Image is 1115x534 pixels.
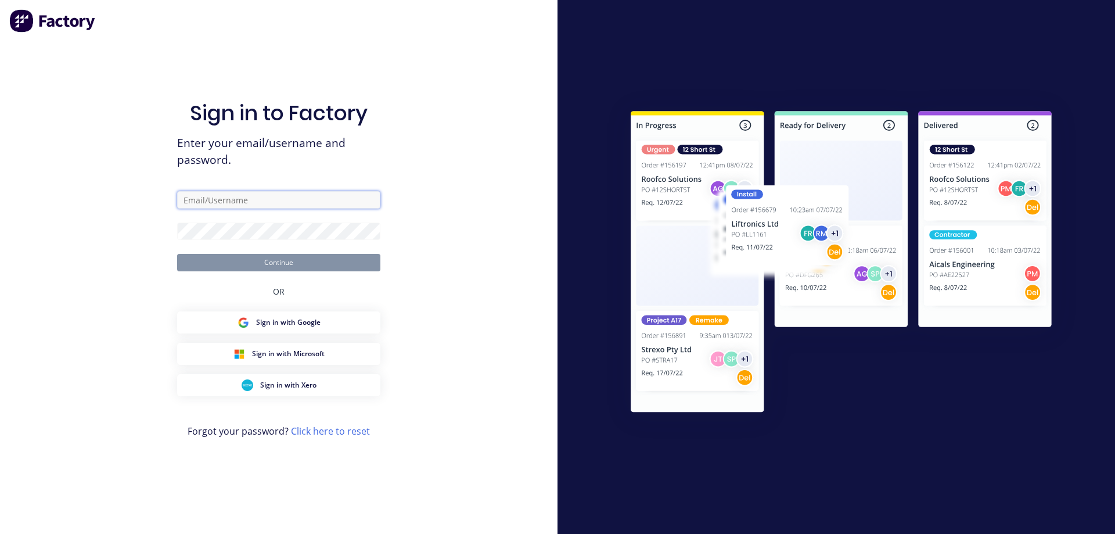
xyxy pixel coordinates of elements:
button: Microsoft Sign inSign in with Microsoft [177,343,380,365]
img: Google Sign in [238,317,249,328]
img: Xero Sign in [242,379,253,391]
img: Microsoft Sign in [233,348,245,360]
img: Sign in [605,88,1077,440]
button: Continue [177,254,380,271]
a: Click here to reset [291,425,370,438]
h1: Sign in to Factory [190,101,368,126]
span: Enter your email/username and password. [177,135,380,169]
img: Factory [9,9,96,33]
button: Google Sign inSign in with Google [177,311,380,334]
span: Forgot your password? [188,424,370,438]
button: Xero Sign inSign in with Xero [177,374,380,396]
span: Sign in with Microsoft [252,349,325,359]
span: Sign in with Google [256,317,321,328]
input: Email/Username [177,191,380,209]
span: Sign in with Xero [260,380,316,390]
div: OR [273,271,285,311]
